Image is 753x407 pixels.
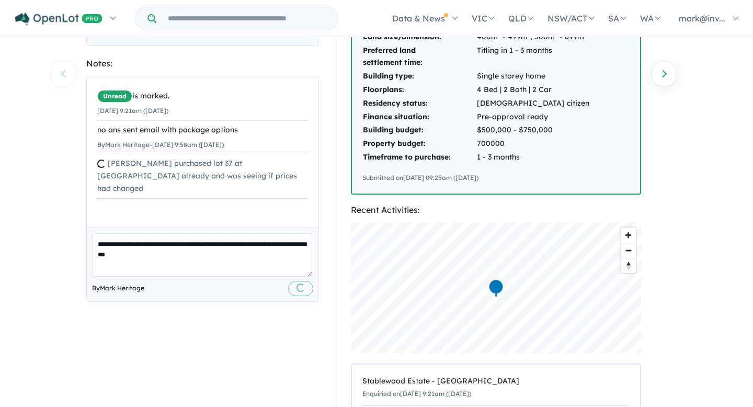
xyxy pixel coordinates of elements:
small: [DATE] 9:21am ([DATE]) [97,107,168,115]
td: Residency status: [362,97,476,110]
div: Notes: [86,56,319,71]
a: Stablewood Estate - [GEOGRAPHIC_DATA]Enquiried on[DATE] 9:21am ([DATE]) [362,370,630,406]
div: Submitted on [DATE] 09:25am ([DATE]) [362,173,630,183]
div: Map marker [488,278,504,298]
span: [PERSON_NAME] purchased lot 37 at [GEOGRAPHIC_DATA] already and was seeing if prices had changed [97,159,297,193]
td: Preferred land settlement time: [362,44,476,70]
td: Single storey home [476,70,599,83]
td: Building budget: [362,123,476,137]
span: By Mark Heritage [92,283,144,293]
img: Openlot PRO Logo White [15,13,102,26]
span: mark@inv... [679,13,725,24]
td: Building type: [362,70,476,83]
div: no ans sent email with package options [97,124,308,137]
span: Unread [97,90,132,103]
td: Floorplans: [362,83,476,97]
div: is marked. [97,90,308,103]
td: 4 Bed | 2 Bath | 2 Car [476,83,599,97]
td: Pre-approval ready [476,110,599,124]
canvas: Map [351,222,641,353]
button: Reset bearing to north [621,258,636,273]
small: Enquiried on [DATE] 9:21am ([DATE]) [362,390,471,398]
td: $500,000 - $750,000 [476,123,599,137]
td: Titling in 1 - 3 months [476,44,599,70]
td: Timeframe to purchase: [362,151,476,164]
small: By Mark Heritage - [DATE] 9:58am ([DATE]) [97,141,224,149]
div: Recent Activities: [351,203,641,217]
td: Property budget: [362,137,476,151]
button: Zoom in [621,228,636,243]
div: Stablewood Estate - [GEOGRAPHIC_DATA] [362,375,630,388]
button: Zoom out [621,243,636,258]
td: 1 - 3 months [476,151,599,164]
td: 700000 [476,137,599,151]
td: Finance situation: [362,110,476,124]
input: Try estate name, suburb, builder or developer [158,7,336,30]
td: [DEMOGRAPHIC_DATA] citizen [476,97,599,110]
